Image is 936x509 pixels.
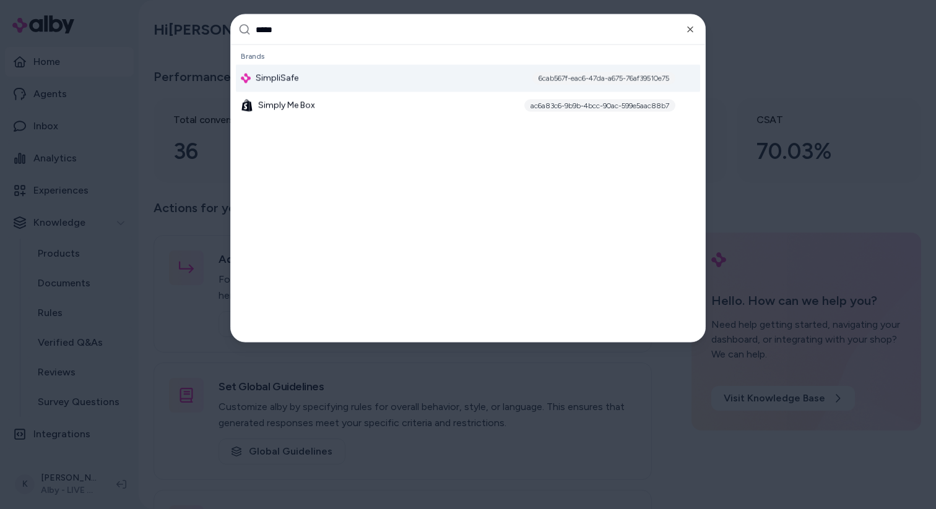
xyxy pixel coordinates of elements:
div: ac6a83c6-9b9b-4bcc-90ac-599e5aac88b7 [524,100,675,112]
div: Suggestions [231,45,705,342]
img: alby Logo [241,74,251,83]
div: Brands [236,48,700,65]
span: Simply Me Box [258,100,315,112]
span: SimpliSafe [256,72,298,85]
div: 6cab567f-eac6-47da-a675-76af39510e75 [532,72,675,85]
